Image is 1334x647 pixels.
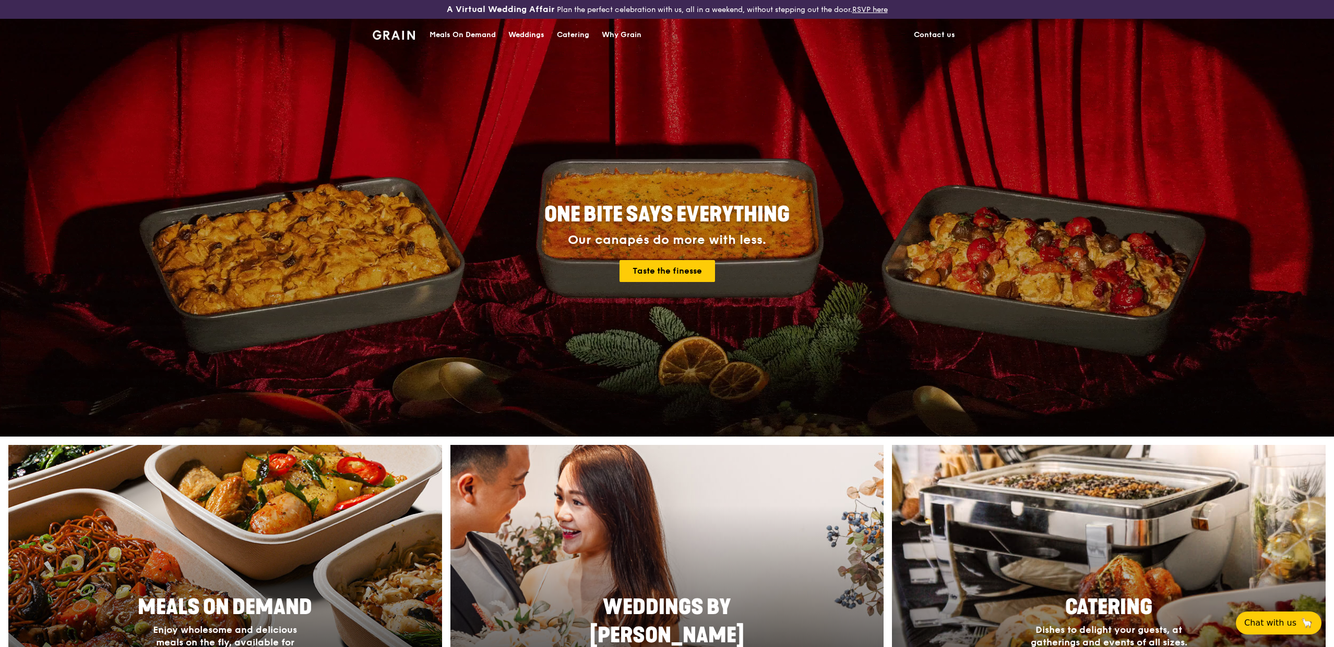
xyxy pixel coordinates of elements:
span: Chat with us [1244,617,1296,629]
div: Plan the perfect celebration with us, all in a weekend, without stepping out the door. [366,4,968,15]
div: Our canapés do more with less. [479,233,855,248]
span: ONE BITE SAYS EVERYTHING [544,202,790,227]
a: Taste the finesse [620,260,715,282]
div: Catering [557,19,589,51]
a: GrainGrain [373,18,415,50]
a: Why Grain [595,19,648,51]
span: Catering [1065,595,1152,620]
span: Meals On Demand [138,595,312,620]
a: Contact us [908,19,961,51]
a: Weddings [502,19,551,51]
img: Grain [373,30,415,40]
h3: A Virtual Wedding Affair [447,4,555,15]
div: Meals On Demand [430,19,496,51]
span: 🦙 [1301,617,1313,629]
a: Catering [551,19,595,51]
div: Why Grain [602,19,641,51]
button: Chat with us🦙 [1236,611,1321,634]
a: RSVP here [852,5,888,14]
div: Weddings [508,19,544,51]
